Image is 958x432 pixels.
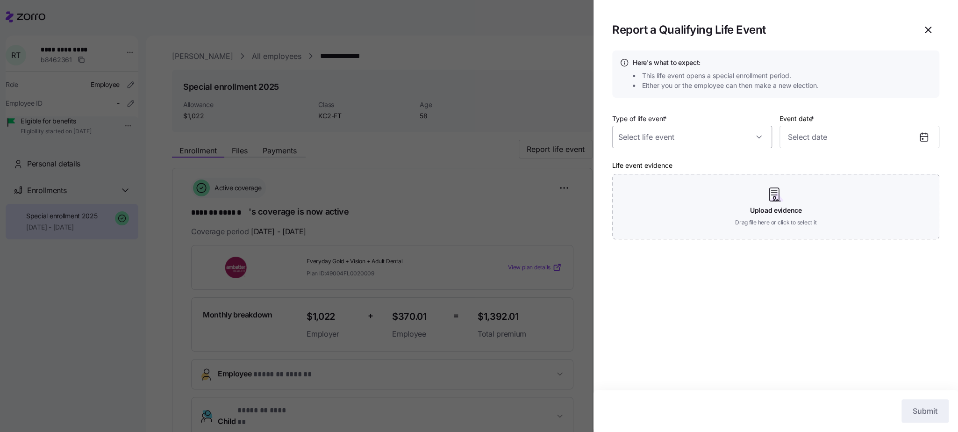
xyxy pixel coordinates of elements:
label: Type of life event [612,114,669,124]
label: Life event evidence [612,160,672,171]
span: This life event opens a special enrollment period. [642,71,791,80]
input: Select date [779,126,939,148]
span: Submit [913,405,937,417]
h4: Here's what to expect: [633,58,825,67]
label: Event date [779,114,816,124]
input: Select life event [612,126,772,148]
h1: Report a Qualifying Life Event [612,22,909,37]
button: Submit [901,399,949,423]
span: Either you or the employee can then make a new election. [642,81,819,90]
